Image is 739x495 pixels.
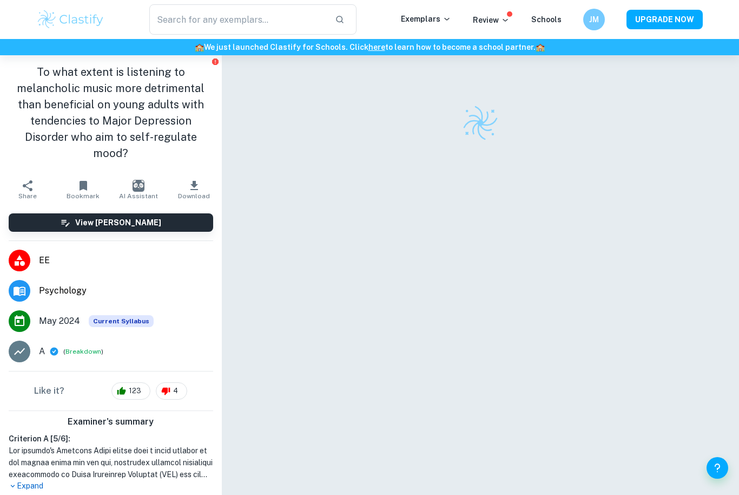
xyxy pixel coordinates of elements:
[89,315,154,327] span: Current Syllabus
[9,64,213,161] h1: To what extent is listening to melancholic music more detrimental than beneficial on young adults...
[212,57,220,66] button: Report issue
[9,213,213,232] button: View [PERSON_NAME]
[65,347,101,356] button: Breakdown
[123,386,147,396] span: 123
[89,315,154,327] div: This exemplar is based on the current syllabus. Feel free to refer to it for inspiration/ideas wh...
[36,9,105,30] img: Clastify logo
[149,4,326,35] input: Search for any exemplars...
[166,174,221,205] button: Download
[39,315,80,328] span: May 2024
[55,174,110,205] button: Bookmark
[2,41,737,53] h6: We just launched Clastify for Schools. Click to learn how to become a school partner.
[531,15,562,24] a: Schools
[401,13,451,25] p: Exemplars
[9,445,213,480] h1: Lor ipsumdo's Ametcons Adipi elitse doei t incid utlabor et dol magnaa enima min ven qui, nostrud...
[39,345,45,358] p: A
[75,217,161,229] h6: View [PERSON_NAME]
[473,14,510,26] p: Review
[167,386,184,396] span: 4
[39,254,213,267] span: EE
[626,10,703,29] button: UPGRADE NOW
[707,457,728,479] button: Help and Feedback
[368,43,385,51] a: here
[111,174,166,205] button: AI Assistant
[178,192,210,200] span: Download
[18,192,37,200] span: Share
[67,192,100,200] span: Bookmark
[588,14,601,25] h6: JM
[583,9,605,30] button: JM
[34,385,64,398] h6: Like it?
[156,382,187,400] div: 4
[133,180,144,192] img: AI Assistant
[9,433,213,445] h6: Criterion A [ 5 / 6 ]:
[4,415,217,428] h6: Examiner's summary
[111,382,150,400] div: 123
[195,43,204,51] span: 🏫
[63,347,103,357] span: ( )
[536,43,545,51] span: 🏫
[119,192,158,200] span: AI Assistant
[9,480,213,492] p: Expand
[461,104,499,142] img: Clastify logo
[39,284,213,297] span: Psychology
